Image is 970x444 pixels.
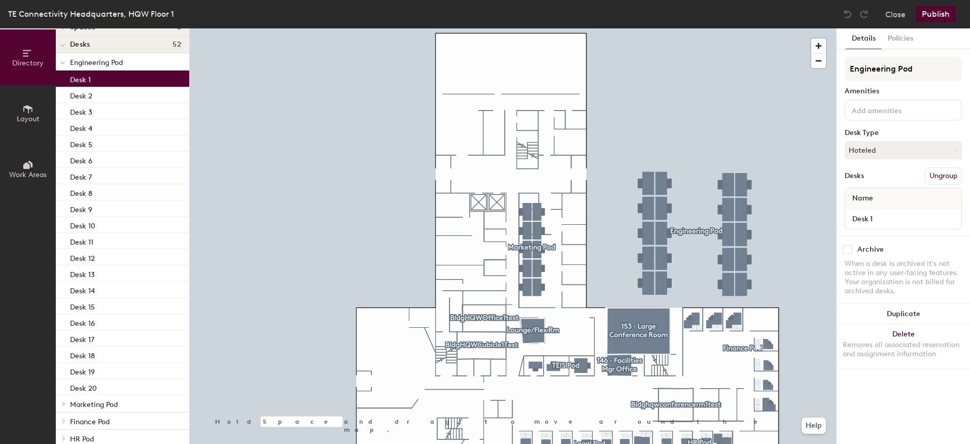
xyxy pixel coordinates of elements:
button: Publish [916,6,956,22]
span: Desks [70,41,90,49]
button: Policies [882,28,919,49]
button: Duplicate [837,304,970,324]
p: Desk 14 [70,284,95,295]
p: Desk 18 [70,349,95,360]
span: Marketing Pod [70,400,118,409]
button: Ungroup [925,167,962,185]
input: Unnamed desk [847,212,959,226]
p: Desk 10 [70,219,95,230]
p: Desk 15 [70,300,95,312]
p: Desk 5 [70,138,92,149]
span: 52 [172,41,181,49]
button: Hoteled [845,141,962,159]
input: Add amenities [850,104,941,116]
p: Desk 2 [70,89,92,100]
p: Desk 19 [70,365,95,377]
div: Archive [857,246,884,254]
button: Help [802,418,826,434]
p: Desk 11 [70,235,93,247]
div: Removes all associated reservation and assignment information [843,340,964,359]
p: Desk 12 [70,251,95,263]
span: Directory [12,59,44,67]
div: Desk Type [845,129,962,137]
button: Close [885,6,906,22]
p: Desk 6 [70,154,92,165]
span: Finance Pod [70,418,110,426]
p: Desk 9 [70,202,92,214]
span: Engineering Pod [70,58,123,67]
span: Work Areas [9,170,47,179]
p: Desk 3 [70,105,92,117]
p: Desk 20 [70,381,97,393]
span: HR Pod [70,435,94,443]
img: Undo [843,9,853,19]
p: Desk 8 [70,186,92,198]
span: Name [847,189,878,208]
p: Desk 1 [70,73,91,84]
img: Redo [859,9,869,19]
p: Desk 4 [70,121,92,133]
p: Desk 7 [70,170,92,182]
div: Desks [845,172,864,180]
span: Layout [17,115,40,123]
p: Desk 17 [70,332,94,344]
div: TE Connectivity Headquarters, HQW Floor 1 [8,8,174,20]
div: When a desk is archived it's not active in any user-facing features. Your organization is not bil... [845,259,962,296]
button: DeleteRemoves all associated reservation and assignment information [837,324,970,369]
p: Desk 13 [70,267,95,279]
p: Desk 16 [70,316,95,328]
button: Details [846,28,882,49]
div: Amenities [845,87,962,95]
